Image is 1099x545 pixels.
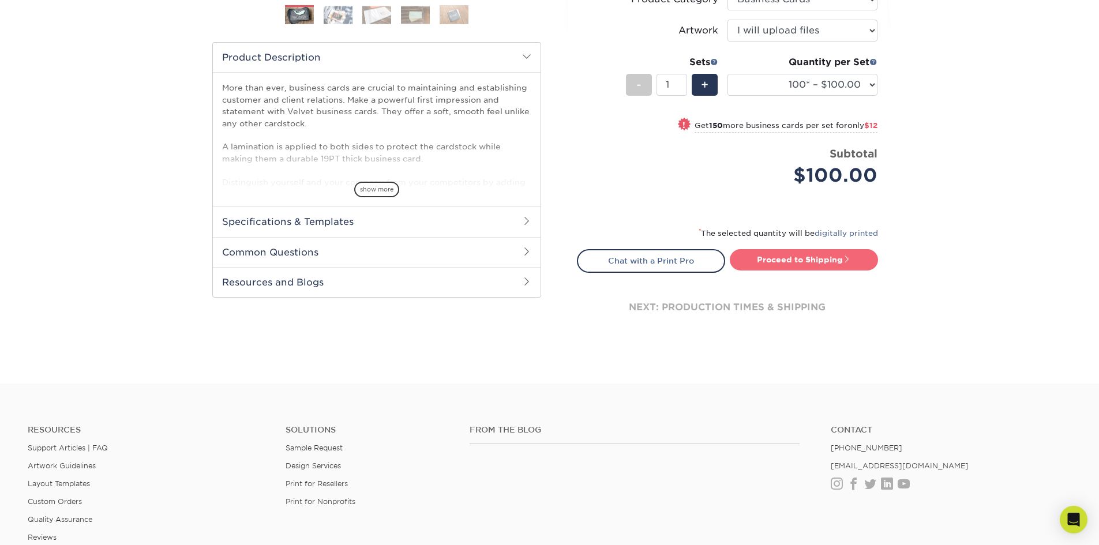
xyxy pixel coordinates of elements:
[286,425,452,435] h4: Solutions
[286,497,355,506] a: Print for Nonprofits
[830,147,877,160] strong: Subtotal
[1060,506,1087,533] div: Open Intercom Messenger
[222,82,531,270] p: More than ever, business cards are crucial to maintaining and establishing customer and client re...
[695,121,877,133] small: Get more business cards per set for
[864,121,877,130] span: $12
[699,229,878,238] small: The selected quantity will be
[213,237,541,267] h2: Common Questions
[831,443,902,452] a: [PHONE_NUMBER]
[730,249,878,270] a: Proceed to Shipping
[28,461,96,470] a: Artwork Guidelines
[626,55,718,69] div: Sets
[577,249,725,272] a: Chat with a Print Pro
[28,479,90,488] a: Layout Templates
[286,479,348,488] a: Print for Resellers
[847,121,877,130] span: only
[28,497,82,506] a: Custom Orders
[286,461,341,470] a: Design Services
[362,6,391,24] img: Business Cards 03
[28,443,108,452] a: Support Articles | FAQ
[213,267,541,297] h2: Resources and Blogs
[736,161,877,189] div: $100.00
[324,6,352,24] img: Business Cards 02
[831,425,1071,435] a: Contact
[213,206,541,236] h2: Specifications & Templates
[470,425,800,435] h4: From the Blog
[28,425,268,435] h4: Resources
[831,461,969,470] a: [EMAIL_ADDRESS][DOMAIN_NAME]
[815,229,878,238] a: digitally printed
[285,1,314,30] img: Business Cards 01
[440,5,468,25] img: Business Cards 05
[678,24,718,37] div: Artwork
[701,76,708,93] span: +
[286,443,343,452] a: Sample Request
[213,43,541,72] h2: Product Description
[577,273,878,342] div: next: production times & shipping
[682,119,685,131] span: !
[3,510,98,541] iframe: Google Customer Reviews
[709,121,723,130] strong: 150
[354,182,399,197] span: show more
[401,6,430,24] img: Business Cards 04
[727,55,877,69] div: Quantity per Set
[636,76,642,93] span: -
